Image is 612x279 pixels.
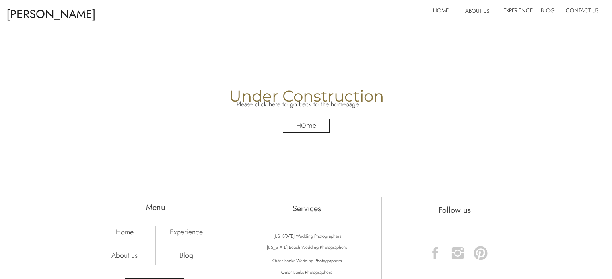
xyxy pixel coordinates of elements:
h2: Menu [97,202,215,216]
a: HOme [293,121,319,130]
a: Experience [503,6,531,18]
h2: Services [248,203,365,216]
p: [PERSON_NAME] & [PERSON_NAME] [6,4,104,18]
h3: Please click here to go back to the homepage [237,99,376,111]
a: Outer Banks Wedding Photographers [258,257,356,266]
a: Home [433,6,454,18]
a: [US_STATE] Beach Wedding Photographers [258,244,356,253]
a: [US_STATE] Wedding Photographers [266,232,348,242]
a: About us [97,250,153,259]
a: Experience [158,227,214,236]
a: About Us [465,6,497,19]
a: Contact Us [566,6,600,18]
a: Outer Banks Photographers [270,269,344,278]
h2: Under Construction [200,85,412,105]
a: Home [97,227,153,236]
a: Blog [541,6,559,18]
h2: Follow us [396,205,514,214]
a: Blog [158,250,214,259]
